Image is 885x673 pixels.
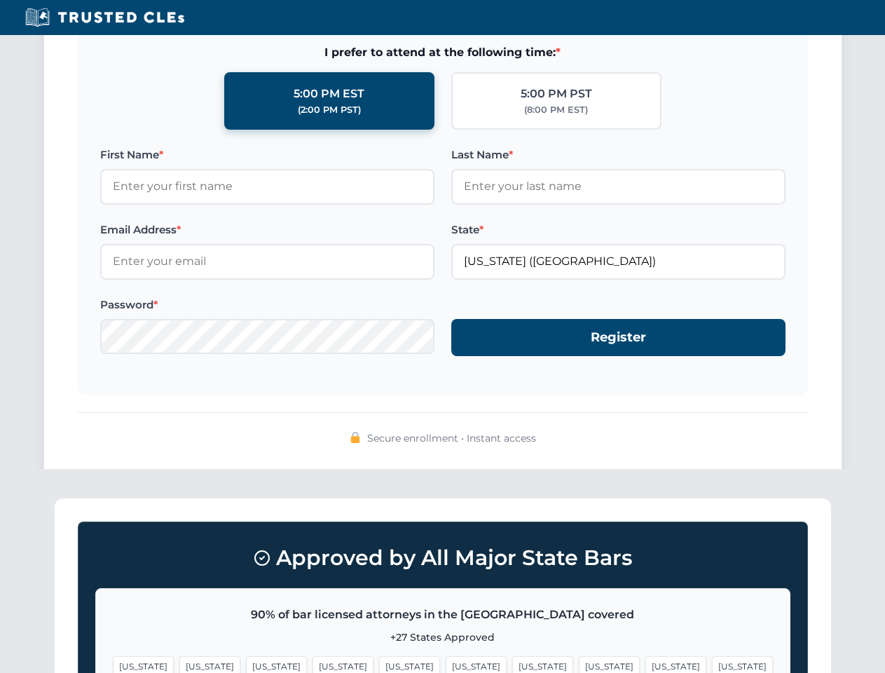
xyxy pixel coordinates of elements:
[113,630,773,645] p: +27 States Approved
[350,432,361,443] img: 🔒
[113,606,773,624] p: 90% of bar licensed attorneys in the [GEOGRAPHIC_DATA] covered
[367,430,536,446] span: Secure enrollment • Instant access
[100,222,434,238] label: Email Address
[95,539,790,577] h3: Approved by All Major State Bars
[100,169,434,204] input: Enter your first name
[451,147,785,163] label: Last Name
[294,85,364,103] div: 5:00 PM EST
[451,319,785,356] button: Register
[21,7,188,28] img: Trusted CLEs
[298,103,361,117] div: (2:00 PM PST)
[451,222,785,238] label: State
[524,103,588,117] div: (8:00 PM EST)
[100,43,785,62] span: I prefer to attend at the following time:
[451,169,785,204] input: Enter your last name
[451,244,785,279] input: Florida (FL)
[100,244,434,279] input: Enter your email
[100,297,434,313] label: Password
[100,147,434,163] label: First Name
[521,85,592,103] div: 5:00 PM PST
